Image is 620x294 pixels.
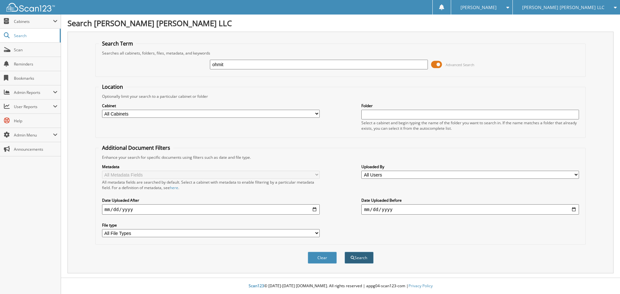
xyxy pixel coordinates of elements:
div: © [DATE]-[DATE] [DOMAIN_NAME]. All rights reserved | appg04-scan123-com | [61,278,620,294]
iframe: Chat Widget [588,263,620,294]
span: Announcements [14,147,57,152]
span: User Reports [14,104,53,109]
span: [PERSON_NAME] [460,5,497,9]
button: Clear [308,252,337,264]
h1: Search [PERSON_NAME] [PERSON_NAME] LLC [67,18,614,28]
label: Cabinet [102,103,320,108]
div: Optionally limit your search to a particular cabinet or folder [99,94,583,99]
label: Date Uploaded Before [361,198,579,203]
span: Admin Menu [14,132,53,138]
a: Privacy Policy [408,283,433,289]
span: Advanced Search [446,62,474,67]
div: Enhance your search for specific documents using filters such as date and file type. [99,155,583,160]
legend: Location [99,83,126,90]
span: Cabinets [14,19,53,24]
span: Search [14,33,57,38]
label: File type [102,222,320,228]
label: Metadata [102,164,320,169]
span: Scan [14,47,57,53]
legend: Search Term [99,40,136,47]
span: Reminders [14,61,57,67]
legend: Additional Document Filters [99,144,173,151]
input: end [361,204,579,215]
label: Folder [361,103,579,108]
div: Searches all cabinets, folders, files, metadata, and keywords [99,50,583,56]
label: Uploaded By [361,164,579,169]
span: Scan123 [249,283,264,289]
div: Select a cabinet and begin typing the name of the folder you want to search in. If the name match... [361,120,579,131]
img: scan123-logo-white.svg [6,3,55,12]
span: [PERSON_NAME] [PERSON_NAME] LLC [522,5,604,9]
a: here [170,185,178,190]
span: Bookmarks [14,76,57,81]
div: All metadata fields are searched by default. Select a cabinet with metadata to enable filtering b... [102,179,320,190]
button: Search [345,252,374,264]
label: Date Uploaded After [102,198,320,203]
input: start [102,204,320,215]
span: Admin Reports [14,90,53,95]
span: Help [14,118,57,124]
